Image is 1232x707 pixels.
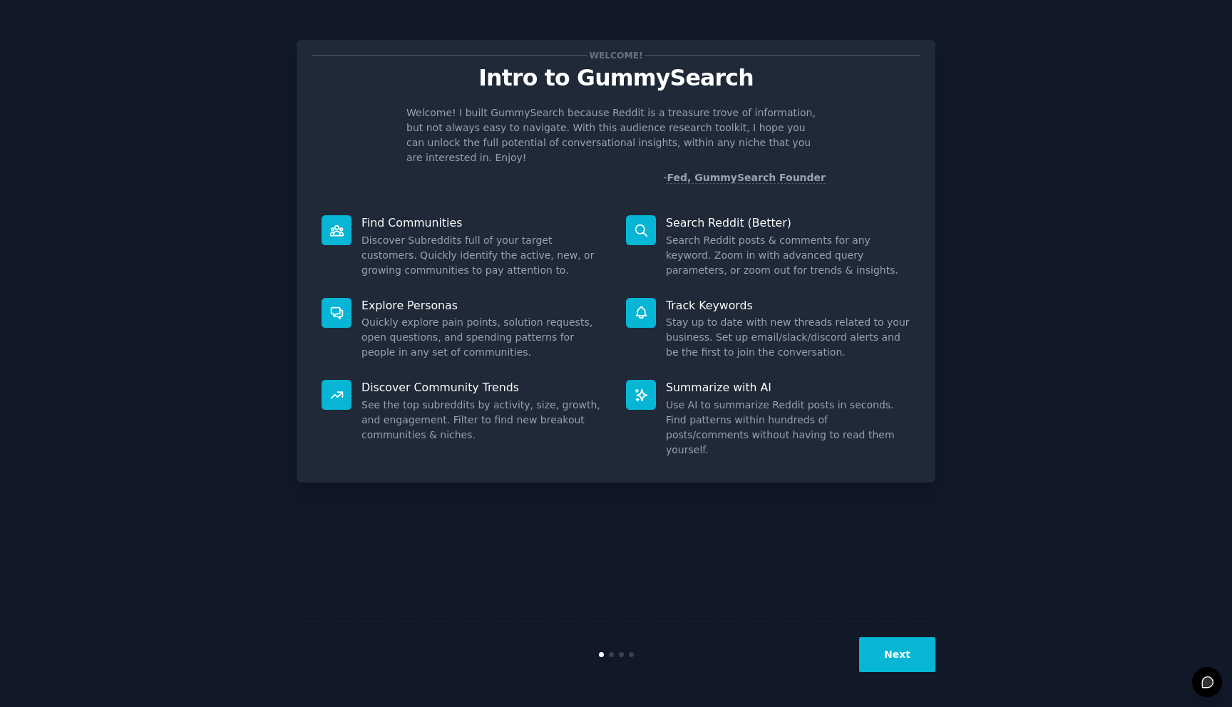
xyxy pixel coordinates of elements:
[312,66,920,91] p: Intro to GummySearch
[406,105,826,165] p: Welcome! I built GummySearch because Reddit is a treasure trove of information, but not always ea...
[666,398,910,458] dd: Use AI to summarize Reddit posts in seconds. Find patterns within hundreds of posts/comments with...
[361,215,606,230] p: Find Communities
[666,215,910,230] p: Search Reddit (Better)
[859,637,935,672] button: Next
[666,298,910,313] p: Track Keywords
[587,48,645,63] span: Welcome!
[663,170,826,185] div: -
[361,233,606,278] dd: Discover Subreddits full of your target customers. Quickly identify the active, new, or growing c...
[666,233,910,278] dd: Search Reddit posts & comments for any keyword. Zoom in with advanced query parameters, or zoom o...
[361,298,606,313] p: Explore Personas
[361,315,606,360] dd: Quickly explore pain points, solution requests, open questions, and spending patterns for people ...
[667,172,826,184] a: Fed, GummySearch Founder
[361,398,606,443] dd: See the top subreddits by activity, size, growth, and engagement. Filter to find new breakout com...
[666,380,910,395] p: Summarize with AI
[666,315,910,360] dd: Stay up to date with new threads related to your business. Set up email/slack/discord alerts and ...
[361,380,606,395] p: Discover Community Trends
